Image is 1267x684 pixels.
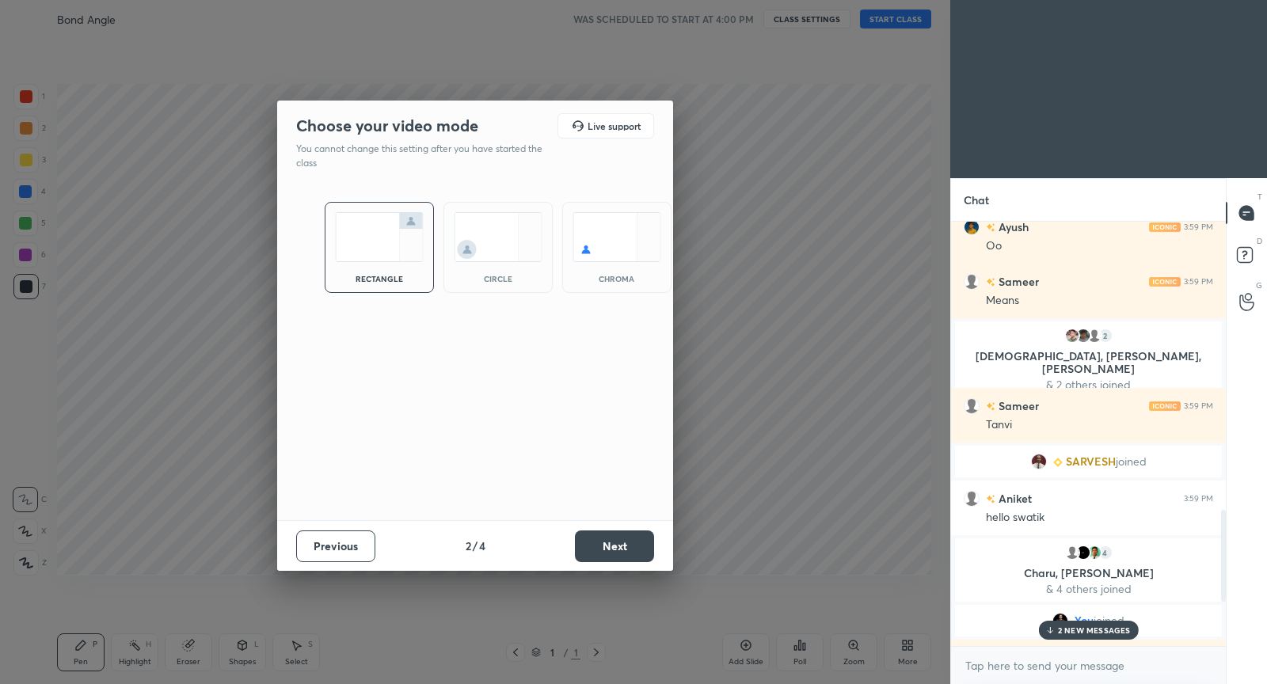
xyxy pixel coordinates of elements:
[454,212,542,262] img: circleScreenIcon.acc0effb.svg
[1116,455,1147,468] span: joined
[1066,455,1116,468] span: SARVESH
[995,273,1039,290] h6: Sameer
[1098,328,1113,344] div: 2
[1257,235,1262,247] p: D
[995,397,1039,414] h6: Sameer
[466,538,471,554] h4: 2
[986,510,1213,526] div: hello swatik
[1149,401,1181,411] img: iconic-light.a09c19a4.png
[986,278,995,287] img: no-rating-badge.077c3623.svg
[1053,458,1063,467] img: Learner_Badge_beginner_1_8b307cf2a0.svg
[951,179,1002,221] p: Chat
[479,538,485,554] h4: 4
[986,402,995,411] img: no-rating-badge.077c3623.svg
[995,218,1029,235] h6: Ayush
[964,491,980,507] img: default.png
[1184,401,1213,411] div: 3:59 PM
[1256,279,1262,291] p: G
[1184,277,1213,287] div: 3:59 PM
[296,116,478,136] h2: Choose your video mode
[588,121,641,131] h5: Live support
[995,490,1032,507] h6: Aniket
[964,274,980,290] img: default.png
[964,219,980,235] img: b6ef292dfbbd4a828844cb67d338be28.jpg
[575,530,654,562] button: Next
[573,212,661,262] img: chromaScreenIcon.c19ab0a0.svg
[466,275,530,283] div: circle
[1031,454,1047,469] img: 7a24859993d6421889ece25334444b87.jpg
[335,212,424,262] img: normalScreenIcon.ae25ed63.svg
[1075,614,1094,627] span: You
[1086,545,1102,560] img: 6a1f158d34f840c8a5496ff8033e6e47.jpg
[1257,191,1262,203] p: T
[951,222,1226,647] div: grid
[1064,328,1080,344] img: 3d30fdac81d7424697066589b8761717.jpg
[473,538,478,554] h4: /
[1149,277,1181,287] img: iconic-light.a09c19a4.png
[585,275,649,283] div: chroma
[1052,613,1068,629] img: 09cf30fa7328422783919cb9d1918269.jpg
[1184,222,1213,232] div: 3:59 PM
[296,142,553,170] p: You cannot change this setting after you have started the class
[348,275,411,283] div: rectangle
[1094,614,1124,627] span: joined
[965,378,1212,391] p: & 2 others joined
[986,417,1213,433] div: Tanvi
[986,293,1213,309] div: Means
[965,350,1212,375] p: [DEMOGRAPHIC_DATA], [PERSON_NAME], [PERSON_NAME]
[986,223,995,232] img: no-rating-badge.077c3623.svg
[1058,625,1131,635] p: 2 NEW MESSAGES
[296,530,375,562] button: Previous
[965,567,1212,579] p: Charu, [PERSON_NAME]
[965,583,1212,595] p: & 4 others joined
[986,238,1213,254] div: Oo
[1075,328,1091,344] img: 61e5e99f60dd4ac4a91db8ea334fa0ce.jpg
[1086,328,1102,344] img: default.png
[1184,494,1213,503] div: 3:59 PM
[986,495,995,503] img: no-rating-badge.077c3623.svg
[1149,222,1181,232] img: iconic-light.a09c19a4.png
[1098,545,1113,560] div: 4
[1064,545,1080,560] img: default.png
[1075,545,1091,560] img: b25c888af4c949329570f868a9f35507.jpg
[964,398,980,414] img: default.png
